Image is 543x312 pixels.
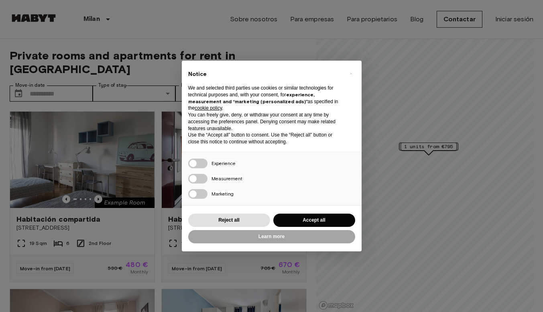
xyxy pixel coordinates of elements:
p: We and selected third parties use cookies or similar technologies for technical purposes and, wit... [188,85,342,112]
button: Close this notice [345,67,358,80]
p: You can freely give, deny, or withdraw your consent at any time by accessing the preferences pane... [188,112,342,132]
button: Learn more [188,230,355,243]
h2: Notice [188,70,342,78]
span: Marketing [212,191,234,197]
p: Use the “Accept all” button to consent. Use the “Reject all” button or close this notice to conti... [188,132,342,145]
button: Accept all [273,214,355,227]
span: × [350,69,352,78]
button: Reject all [188,214,270,227]
span: Measurement [212,175,242,181]
a: cookie policy [195,105,222,111]
strong: experience, measurement and “marketing (personalized ads)” [188,92,315,104]
span: Experience [212,160,236,166]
